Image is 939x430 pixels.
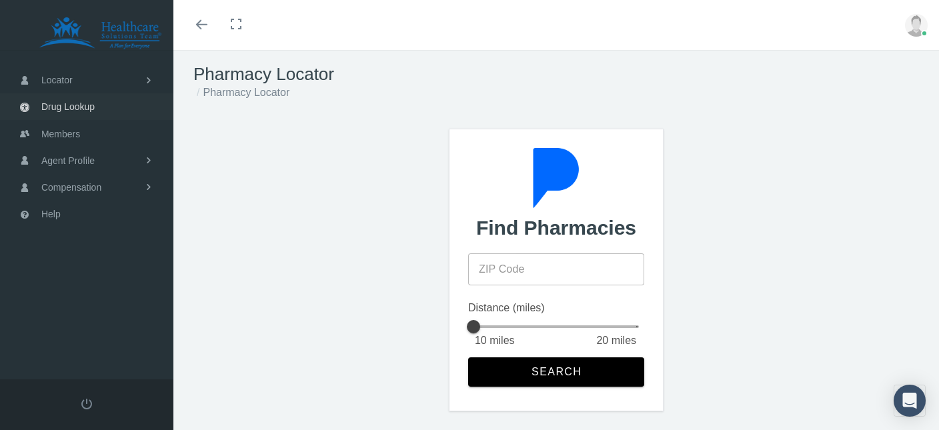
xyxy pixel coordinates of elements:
div: 20 miles [596,333,636,349]
span: Agent Profile [41,148,95,173]
button: Search [468,357,644,387]
span: Drug Lookup [41,94,95,119]
div: Open Intercom Messenger [894,385,926,417]
img: HEALTHCARE SOLUTIONS TEAM, LLC [20,17,180,50]
img: user-placeholder.jpg [905,14,928,37]
h2: Find Pharmacies [476,216,636,240]
span: Compensation [41,175,101,200]
div: 10 miles [475,333,515,349]
span: Search [531,366,582,378]
h1: Pharmacy Locator [193,64,919,85]
span: Locator [41,67,73,93]
span: Members [41,121,80,147]
span: Help [41,201,61,227]
div: Distance (miles) [468,300,644,316]
li: Pharmacy Locator [193,85,289,101]
img: gecBt0JDzQm8O6kn25X4gW9lZq9CCVzdclDVqCHmA7bLfqN9fqRSwNmnCZ0K3CoNLSfwcuCe0bByAtsDYhs1pJzAV9A5Gk5OY... [526,148,586,208]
